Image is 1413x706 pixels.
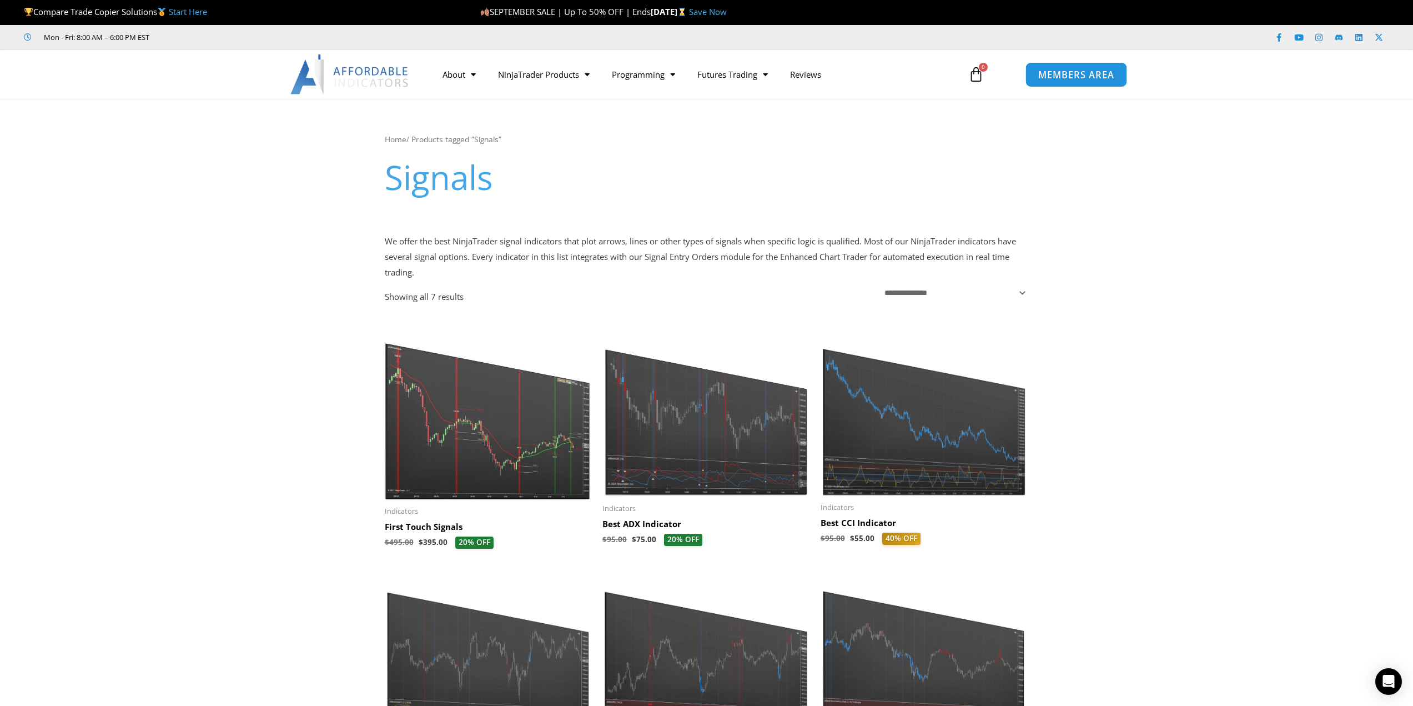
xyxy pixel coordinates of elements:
[385,537,414,547] bdi: 495.00
[385,522,592,537] a: First Touch Signals
[385,234,1029,281] p: We offer the best NinjaTrader signal indicators that plot arrows, lines or other types of signals...
[419,537,447,547] bdi: 395.00
[979,63,988,72] span: 0
[385,322,592,500] img: First Touch Signals 1
[385,154,1029,201] h1: Signals
[385,522,592,533] h2: First Touch Signals
[632,534,636,544] span: $
[24,6,207,17] span: Compare Trade Copier Solutions
[882,533,921,545] span: 40% OFF
[821,533,845,543] bdi: 95.00
[952,58,1000,91] a: 0
[878,284,1028,301] select: Shop order
[821,503,1028,512] span: Indicators
[481,8,489,16] img: 🍂
[419,537,423,547] span: $
[602,519,809,530] h2: Best ADX Indicator
[602,534,607,544] span: $
[821,518,1028,529] h2: Best CCI Indicator
[850,533,874,543] bdi: 55.00
[602,504,809,513] span: Indicators
[1025,62,1127,87] a: MEMBERS AREA
[1375,668,1402,695] div: Open Intercom Messenger
[431,62,956,87] nav: Menu
[678,8,686,16] img: ⌛
[455,537,494,549] span: 20% OFF
[664,534,702,546] span: 20% OFF
[850,533,854,543] span: $
[487,62,601,87] a: NinjaTrader Products
[686,62,779,87] a: Futures Trading
[689,6,727,17] a: Save Now
[821,322,1028,496] img: Best CCI Indicator
[158,8,166,16] img: 🥇
[821,533,825,543] span: $
[385,293,464,301] p: Showing all 7 results
[601,62,686,87] a: Programming
[602,322,809,498] img: Best ADX Indicator
[41,31,149,44] span: Mon - Fri: 8:00 AM – 6:00 PM EST
[480,6,651,17] span: SEPTEMBER SALE | Up To 50% OFF | Ends
[1038,70,1114,79] span: MEMBERS AREA
[602,519,809,534] a: Best ADX Indicator
[290,54,410,94] img: LogoAI | Affordable Indicators – NinjaTrader
[385,134,406,144] a: Home
[385,507,592,516] span: Indicators
[779,62,832,87] a: Reviews
[632,534,656,544] bdi: 75.00
[24,8,33,16] img: 🏆
[165,32,331,43] iframe: Customer reviews powered by Trustpilot
[602,534,627,544] bdi: 95.00
[169,6,207,17] a: Start Here
[651,6,689,17] strong: [DATE]
[385,132,1029,147] nav: Breadcrumb
[821,518,1028,533] a: Best CCI Indicator
[431,62,487,87] a: About
[385,537,389,547] span: $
